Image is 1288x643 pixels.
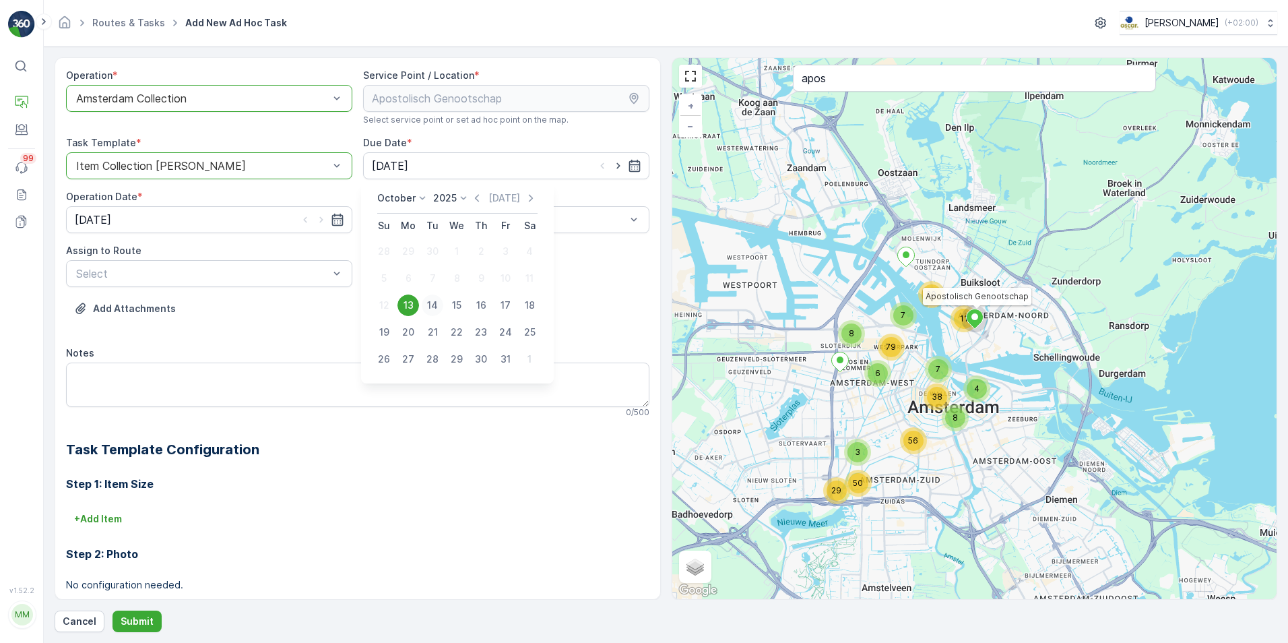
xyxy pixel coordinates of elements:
span: 4 [974,384,979,394]
label: Task Template [66,137,136,148]
div: 16 [470,295,492,316]
th: Saturday [517,214,542,238]
th: Thursday [469,214,493,238]
p: Submit [121,615,154,628]
div: 28 [373,241,395,262]
button: Submit [112,611,162,632]
div: 12 [373,295,395,316]
p: No configuration needed. [66,578,649,592]
h2: Task Template Configuration [66,439,649,460]
p: 0 / 500 [626,407,649,418]
div: 15 [446,295,468,316]
div: 4 [963,375,990,402]
p: [PERSON_NAME] [1145,16,1219,30]
th: Friday [493,214,517,238]
div: 1 [446,241,468,262]
div: 20 [918,281,945,308]
span: 56 [908,435,918,446]
a: Zoom Out [680,116,701,136]
div: 56 [900,427,927,454]
div: 7 [422,268,443,289]
div: 29 [823,477,850,504]
div: 19 [373,321,395,343]
a: Layers [680,552,710,582]
label: Due Date [363,137,407,148]
div: 31 [494,348,516,370]
label: Assign to Route [66,245,141,256]
div: 1 [519,348,540,370]
div: 22 [446,321,468,343]
span: 8 [849,328,854,338]
h3: Step 2: Photo [66,546,649,562]
div: 50 [845,470,872,497]
span: 50 [853,478,863,488]
th: Sunday [372,214,396,238]
div: 26 [373,348,395,370]
div: 79 [878,334,905,361]
p: [DATE] [488,191,520,205]
div: 14 [422,295,443,316]
div: 24 [494,321,516,343]
div: 11 [951,305,977,332]
input: Search address or service points [793,65,1156,92]
span: − [687,120,694,131]
div: 27 [397,348,419,370]
div: 17 [494,295,516,316]
div: 7 [925,356,952,383]
a: View Fullscreen [680,66,701,86]
a: Homepage [57,20,72,32]
div: 25 [519,321,540,343]
div: 6 [864,360,891,387]
th: Tuesday [420,214,445,238]
div: 21 [422,321,443,343]
div: 20 [397,321,419,343]
span: + [688,100,694,111]
span: Select service point or set ad hoc point on the map. [363,115,569,125]
button: +Add Item [66,508,130,530]
img: Google [676,582,720,599]
p: October [377,191,416,205]
div: 10 [494,268,516,289]
label: Service Point / Location [363,69,474,81]
div: 8 [838,320,865,347]
div: 30 [470,348,492,370]
span: 3 [855,447,860,457]
p: Select [76,266,329,282]
button: MM [8,597,35,632]
span: 6 [875,368,880,378]
div: 3 [494,241,516,262]
p: + Add Item [74,512,122,526]
label: Notes [66,347,94,359]
div: 8 [446,268,468,289]
div: 8 [942,404,969,431]
span: 7 [936,364,940,374]
p: Add Attachments [93,302,176,315]
span: 7 [901,310,905,320]
p: 99 [23,153,34,164]
h3: Step 1: Item Size [66,476,649,492]
div: 38 [924,384,951,410]
img: basis-logo_rgb2x.png [1120,16,1139,30]
span: 29 [831,485,841,495]
div: MM [11,604,33,625]
a: 99 [8,154,35,181]
input: dd/mm/yyyy [363,152,649,179]
div: 30 [422,241,443,262]
span: 38 [932,392,942,402]
span: 11 [960,313,968,324]
div: 2 [470,241,492,262]
a: Open this area in Google Maps (opens a new window) [676,582,720,599]
button: [PERSON_NAME](+02:00) [1120,11,1277,35]
div: 29 [446,348,468,370]
p: ( +02:00 ) [1225,18,1258,28]
a: Zoom In [680,96,701,116]
div: 3 [844,439,871,466]
input: Apostolisch Genootschap [363,85,649,112]
button: Cancel [55,611,104,632]
span: v 1.52.2 [8,586,35,594]
div: 4 [519,241,540,262]
div: 11 [519,268,540,289]
div: 13 [397,295,419,316]
label: Operation [66,69,112,81]
p: Cancel [63,615,96,628]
